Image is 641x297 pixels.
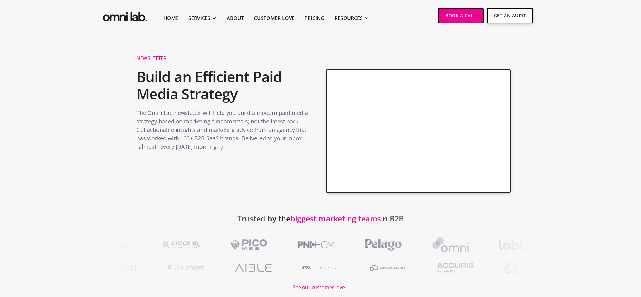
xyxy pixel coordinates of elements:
[487,8,533,23] a: Get An Audit
[254,14,295,22] a: Customer Love
[101,8,148,23] a: home
[136,109,309,154] p: The Omni Lab newsletter will help you build a modern paid media strategy based on marketing funda...
[163,14,178,22] a: Home
[356,236,410,254] img: PelagoHealth
[188,14,210,22] div: SERVICES
[293,283,348,292] div: See our customer love...
[293,277,348,292] a: See our customer love...
[337,85,500,177] iframe: Form 0
[227,14,244,22] a: About
[237,211,404,236] h2: Trusted by the in B2B
[438,8,484,23] a: Book a Call
[305,14,325,22] a: Pricing
[101,8,148,23] img: Omni Lab: B2B SaaS Demand Generation Agency
[335,14,363,22] div: RESOURCES
[293,259,348,277] img: A1RWATER
[528,224,641,297] iframe: Chat Widget
[290,213,381,224] span: biggest marketing teams
[136,65,309,106] h2: Build an Efficient Paid Media Strategy
[136,55,309,62] h1: Newsletter
[288,236,343,254] img: PNI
